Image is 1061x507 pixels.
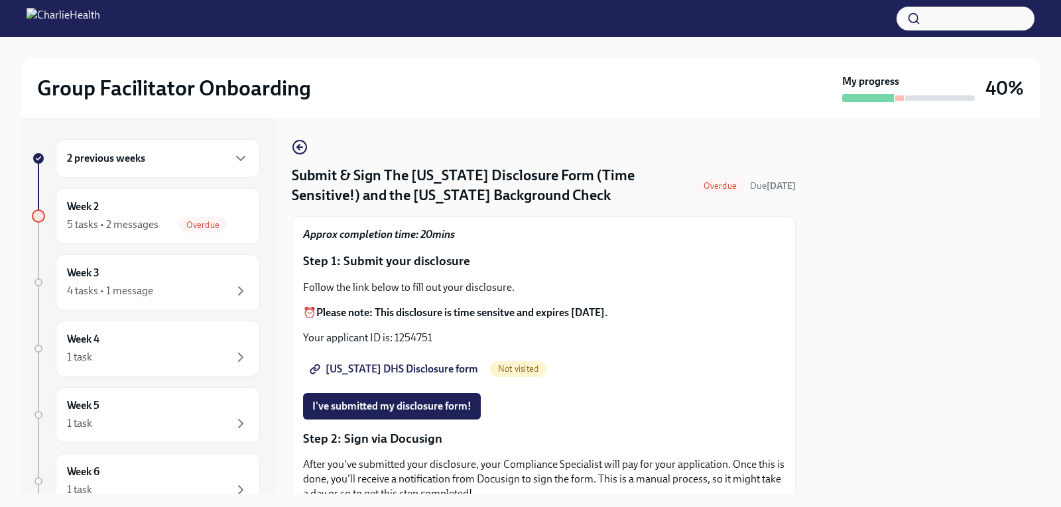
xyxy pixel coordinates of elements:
span: [US_STATE] DHS Disclosure form [312,363,478,376]
div: 1 task [67,482,92,497]
span: October 1st, 2025 10:00 [750,180,796,192]
h6: Week 2 [67,199,99,214]
h6: Week 4 [67,332,99,347]
p: Your applicant ID is: 1254751 [303,331,784,345]
p: Step 2: Sign via Docusign [303,430,784,447]
span: Due [750,180,796,192]
h6: 2 previous weeks [67,151,145,166]
span: Not visited [490,364,546,374]
strong: Approx completion time: 20mins [303,228,455,241]
span: Overdue [696,181,745,191]
h6: Week 6 [67,465,99,479]
a: Week 34 tasks • 1 message [32,254,260,310]
h6: Week 5 [67,398,99,413]
h3: 40% [985,76,1024,100]
strong: My progress [842,74,899,89]
a: Week 51 task [32,387,260,443]
p: Follow the link below to fill out your disclosure. [303,280,784,295]
img: CharlieHealth [27,8,100,29]
h6: Week 3 [67,266,99,280]
a: Week 41 task [32,321,260,376]
div: 5 tasks • 2 messages [67,217,158,232]
span: Overdue [178,220,227,230]
h4: Submit & Sign The [US_STATE] Disclosure Form (Time Sensitive!) and the [US_STATE] Background Check [292,166,690,205]
div: 1 task [67,416,92,431]
button: I've submitted my disclosure form! [303,393,481,420]
div: 1 task [67,350,92,365]
p: After you've submitted your disclosure, your Compliance Specialist will pay for your application.... [303,457,784,501]
a: [US_STATE] DHS Disclosure form [303,356,487,382]
div: 2 previous weeks [56,139,260,178]
a: Week 25 tasks • 2 messagesOverdue [32,188,260,244]
div: 4 tasks • 1 message [67,284,153,298]
strong: Please note: This disclosure is time sensitve and expires [DATE]. [316,306,608,319]
h2: Group Facilitator Onboarding [37,75,311,101]
span: I've submitted my disclosure form! [312,400,471,413]
p: ⏰ [303,306,784,320]
strong: [DATE] [767,180,796,192]
p: Step 1: Submit your disclosure [303,253,784,270]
